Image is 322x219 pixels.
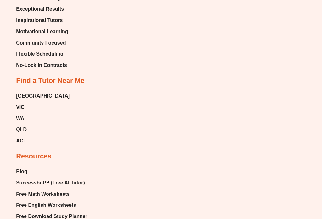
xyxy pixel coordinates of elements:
a: No-Lock In Contracts [16,61,69,70]
span: Successbot™ (Free AI Tutor) [16,179,85,188]
span: Community Focused [16,39,66,48]
span: Exceptional Results [16,5,64,14]
button: Add or edit images [178,1,187,9]
a: Flexible Scheduling [16,50,69,59]
span: Inspirational Tutors [16,16,63,25]
span: of ⁨11⁩ [66,1,78,9]
h2: Resources [16,152,52,161]
a: WA [16,114,70,124]
h2: Find a Tutor Near Me [16,77,84,86]
a: Successbot™ (Free AI Tutor) [16,179,88,188]
a: Blog [16,167,88,177]
span: WA [16,114,24,124]
span: VIC [16,103,25,112]
span: QLD [16,125,27,135]
button: Draw [169,1,178,9]
span: Flexible Scheduling [16,50,63,59]
a: Exceptional Results [16,5,69,14]
span: Blog [16,167,27,177]
a: Motivational Learning [16,27,69,37]
a: ACT [16,136,70,146]
a: Free Math Worksheets [16,190,88,199]
a: QLD [16,125,70,135]
a: [GEOGRAPHIC_DATA] [16,92,70,101]
span: Free English Worksheets [16,201,76,210]
span: ACT [16,136,26,146]
a: Inspirational Tutors [16,16,69,25]
a: VIC [16,103,70,112]
span: No-Lock In Contracts [16,61,67,70]
button: Text [160,1,169,9]
span: Motivational Learning [16,27,68,37]
a: Free English Worksheets [16,201,88,210]
a: Community Focused [16,39,69,48]
span: Free Math Worksheets [16,190,69,199]
iframe: Chat Widget [214,148,322,219]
